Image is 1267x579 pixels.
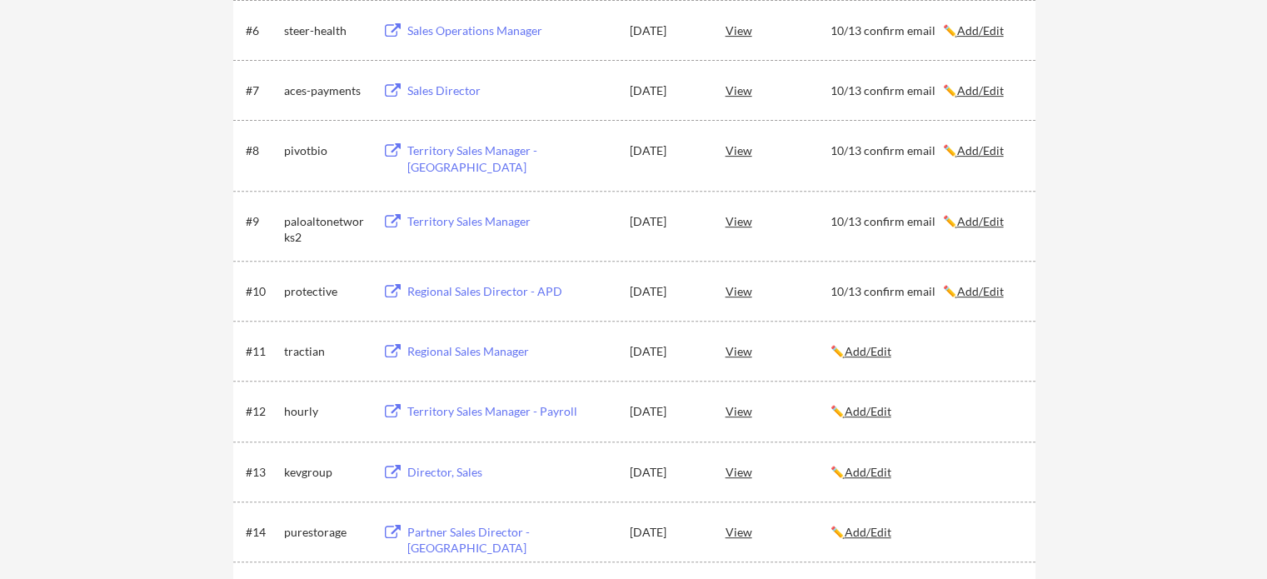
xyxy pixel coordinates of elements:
[284,464,367,481] div: kevgroup
[284,283,367,300] div: protective
[630,213,703,230] div: [DATE]
[630,524,703,541] div: [DATE]
[630,142,703,159] div: [DATE]
[831,403,1020,420] div: ✏️
[726,206,831,236] div: View
[957,23,1004,37] u: Add/Edit
[831,283,1020,300] div: 10/13 confirm email ✏️
[726,336,831,366] div: View
[726,15,831,45] div: View
[246,283,278,300] div: #10
[726,276,831,306] div: View
[726,135,831,165] div: View
[630,22,703,39] div: [DATE]
[831,343,1020,360] div: ✏️
[957,214,1004,228] u: Add/Edit
[284,82,367,99] div: aces-payments
[246,82,278,99] div: #7
[957,83,1004,97] u: Add/Edit
[407,142,614,175] div: Territory Sales Manager - [GEOGRAPHIC_DATA]
[407,213,614,230] div: Territory Sales Manager
[246,403,278,420] div: #12
[407,22,614,39] div: Sales Operations Manager
[630,464,703,481] div: [DATE]
[845,525,891,539] u: Add/Edit
[845,465,891,479] u: Add/Edit
[845,344,891,358] u: Add/Edit
[957,284,1004,298] u: Add/Edit
[407,283,614,300] div: Regional Sales Director - APD
[726,457,831,487] div: View
[831,464,1020,481] div: ✏️
[284,403,367,420] div: hourly
[246,22,278,39] div: #6
[246,142,278,159] div: #8
[246,464,278,481] div: #13
[284,213,367,246] div: paloaltonetworks2
[726,396,831,426] div: View
[284,343,367,360] div: tractian
[407,403,614,420] div: Territory Sales Manager - Payroll
[630,343,703,360] div: [DATE]
[407,464,614,481] div: Director, Sales
[407,82,614,99] div: Sales Director
[284,524,367,541] div: purestorage
[726,75,831,105] div: View
[246,343,278,360] div: #11
[630,403,703,420] div: [DATE]
[284,142,367,159] div: pivotbio
[957,143,1004,157] u: Add/Edit
[726,517,831,547] div: View
[407,343,614,360] div: Regional Sales Manager
[831,82,1020,99] div: 10/13 confirm email ✏️
[845,404,891,418] u: Add/Edit
[246,213,278,230] div: #9
[630,283,703,300] div: [DATE]
[246,524,278,541] div: #14
[831,142,1020,159] div: 10/13 confirm email ✏️
[831,213,1020,230] div: 10/13 confirm email ✏️
[831,524,1020,541] div: ✏️
[630,82,703,99] div: [DATE]
[831,22,1020,39] div: 10/13 confirm email ✏️
[284,22,367,39] div: steer-health
[407,524,614,557] div: Partner Sales Director - [GEOGRAPHIC_DATA]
